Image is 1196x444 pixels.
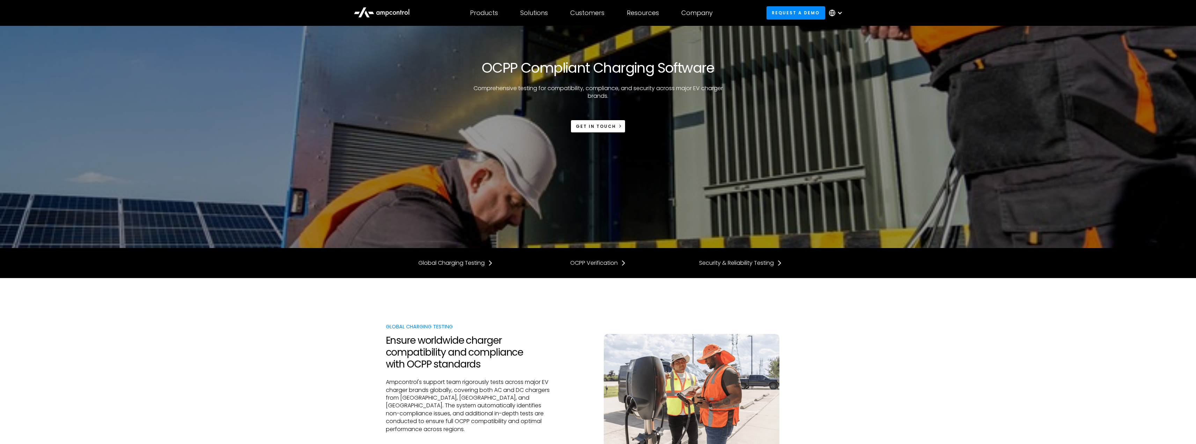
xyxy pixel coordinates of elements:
a: Get in touch [571,120,626,133]
h1: OCPP Compliant Charging Software [482,59,714,76]
div: Resources [627,9,659,17]
div: Company [681,9,713,17]
div: Global Charging Testing [418,259,485,267]
div: Security & Reliability Testing [699,259,774,267]
h2: Ensure worldwide charger compatibility and compliance with OCPP standards [386,335,551,370]
a: Request a demo [766,6,825,19]
a: Global Charging Testing [418,259,493,267]
div: Products [470,9,498,17]
a: OCPP Verification [570,259,626,267]
div: Solutions [520,9,548,17]
a: Security & Reliability Testing [699,259,782,267]
div: Customers [570,9,604,17]
p: Ampcontrol's support team rigorously tests across major EV charger brands globally, covering both... [386,378,551,433]
div: Global Charging Testing [386,323,551,330]
div: Get in touch [576,123,616,130]
p: Comprehensive testing for compatibility, compliance, and security across major EV charger brands. [471,85,726,100]
div: OCPP Verification [570,259,618,267]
